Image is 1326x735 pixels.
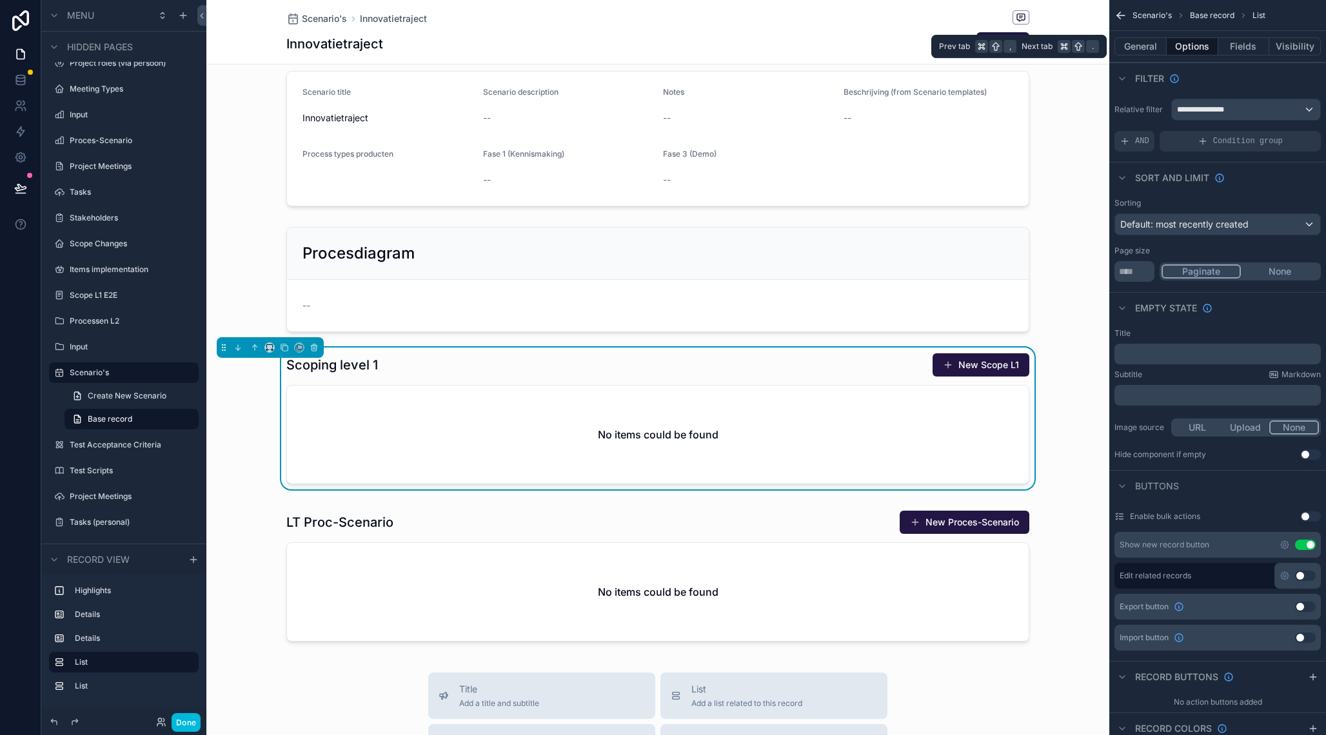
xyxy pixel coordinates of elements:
[1269,369,1321,380] a: Markdown
[1114,246,1150,256] label: Page size
[1120,632,1169,643] span: Import button
[70,135,191,146] label: Proces-Scenario
[1087,41,1098,52] span: .
[1022,41,1053,52] span: Next tab
[1114,422,1166,433] label: Image source
[428,672,655,719] button: TitleAdd a title and subtitle
[1114,104,1166,115] label: Relative filter
[1133,10,1172,21] span: Scenario's
[70,84,191,94] label: Meeting Types
[75,681,188,691] label: List
[64,386,199,406] a: Create New Scenario
[1114,344,1321,364] div: scrollable content
[70,316,191,326] label: Processen L2
[1135,72,1164,85] span: Filter
[691,683,802,696] span: List
[1241,264,1319,279] button: None
[1114,328,1131,338] label: Title
[1005,41,1015,52] span: ,
[1114,37,1167,55] button: General
[70,161,191,171] label: Project Meetings
[172,713,201,732] button: Done
[70,465,191,476] label: Test Scripts
[64,409,199,429] a: Base record
[67,553,130,566] span: Record view
[70,290,191,300] label: Scope L1 E2E
[70,110,191,120] label: Input
[70,239,191,249] a: Scope Changes
[70,367,191,378] label: Scenario's
[70,342,191,352] label: Input
[70,264,191,275] label: Items implementation
[1120,540,1209,550] div: Show new record button
[70,213,191,223] a: Stakeholders
[1269,37,1321,55] button: Visibility
[1252,10,1265,21] span: List
[70,58,191,68] label: Project roles (via persoon)
[1114,449,1206,460] div: Hide component if empty
[70,543,191,553] label: Activity Completion Updates
[1135,302,1197,315] span: Empty state
[459,698,539,709] span: Add a title and subtitle
[1120,602,1169,612] span: Export button
[286,356,378,374] h1: Scoping level 1
[302,12,347,25] span: Scenario's
[1135,136,1149,146] span: AND
[286,35,383,53] h1: Innovatietraject
[1190,10,1234,21] span: Base record
[70,440,191,450] label: Test Acceptance Criteria
[75,609,188,620] label: Details
[75,585,188,596] label: Highlights
[1120,219,1249,230] span: Default: most recently created
[70,187,191,197] label: Tasks
[933,353,1029,377] button: New Scope L1
[360,12,427,25] a: Innovatietraject
[939,41,970,52] span: Prev tab
[660,672,887,719] button: ListAdd a list related to this record
[1109,692,1326,712] div: No action buttons added
[88,414,132,424] span: Base record
[1135,480,1179,493] span: Buttons
[67,41,133,54] span: Hidden pages
[691,698,802,709] span: Add a list related to this record
[75,657,188,667] label: List
[1222,420,1270,435] button: Upload
[1114,198,1141,208] label: Sorting
[976,32,1029,55] button: Edit
[286,12,347,25] a: Scenario's
[1114,385,1321,406] div: scrollable content
[1130,511,1200,522] label: Enable bulk actions
[1135,171,1209,184] span: Sort And Limit
[1135,671,1218,683] span: Record buttons
[1173,420,1222,435] button: URL
[1213,136,1283,146] span: Condition group
[1162,264,1241,279] button: Paginate
[41,574,206,709] div: scrollable content
[1269,420,1319,435] button: None
[598,427,718,442] h2: No items could be found
[88,391,166,401] span: Create New Scenario
[70,491,191,502] label: Project Meetings
[75,633,188,643] label: Details
[70,517,191,527] label: Tasks (personal)
[1167,37,1218,55] button: Options
[1120,571,1191,581] label: Edit related records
